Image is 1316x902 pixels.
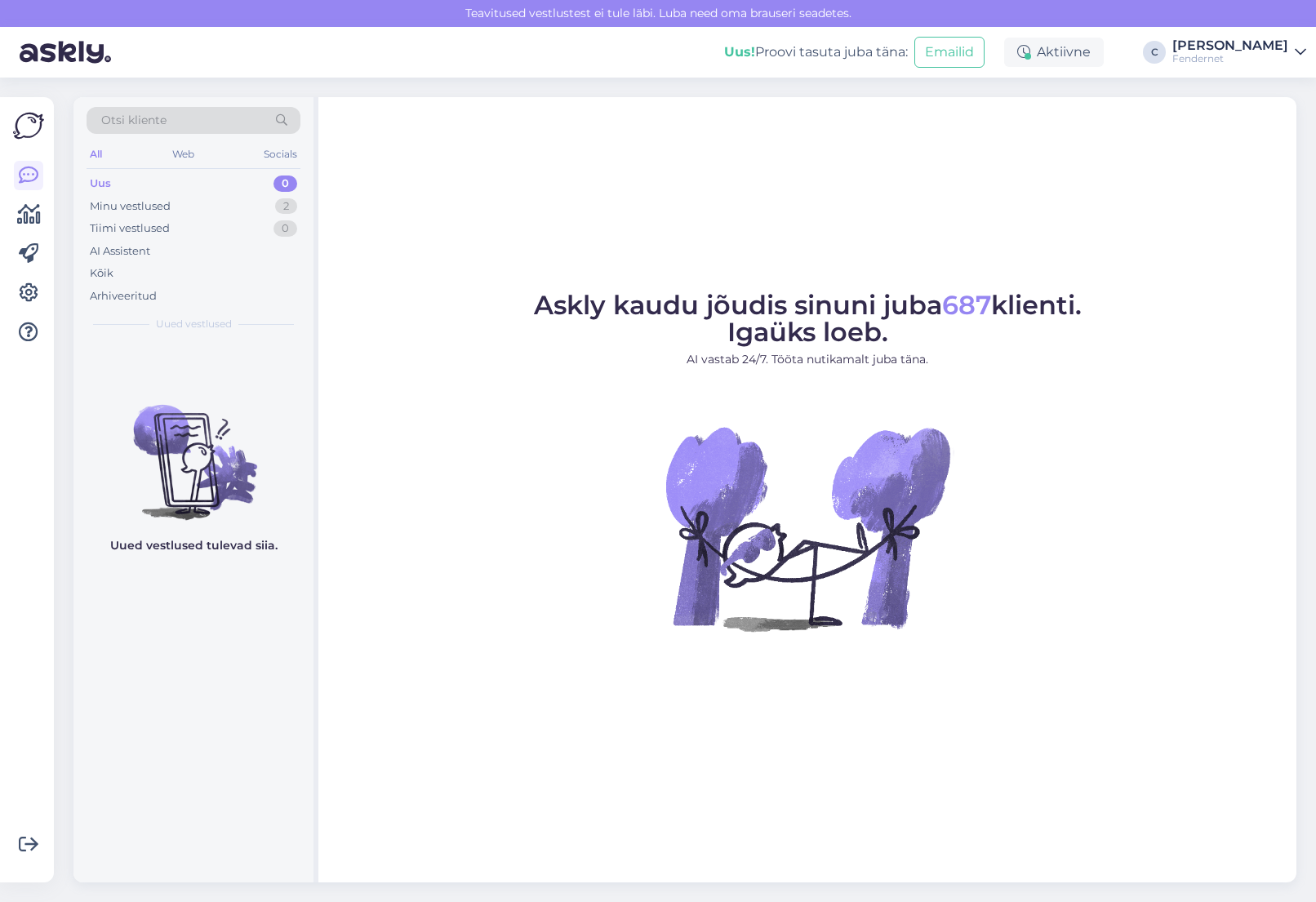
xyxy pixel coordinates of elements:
[273,176,297,192] div: 0
[914,37,985,68] button: Emailid
[73,375,313,522] img: No chats
[169,144,198,165] div: Web
[13,110,44,141] img: Askly Logo
[90,265,113,282] div: Kõik
[90,198,171,215] div: Minu vestlused
[724,42,908,62] div: Proovi tasuta juba täna:
[260,144,300,165] div: Socials
[1143,41,1166,64] div: C
[156,317,232,331] span: Uued vestlused
[90,288,157,304] div: Arhiveeritud
[90,176,111,192] div: Uus
[87,144,105,165] div: All
[110,537,278,554] p: Uued vestlused tulevad siia.
[275,198,297,215] div: 2
[724,44,755,60] b: Uus!
[942,289,991,321] span: 687
[534,351,1082,368] p: AI vastab 24/7. Tööta nutikamalt juba täna.
[1172,52,1288,65] div: Fendernet
[90,220,170,237] div: Tiimi vestlused
[660,381,954,675] img: No Chat active
[1004,38,1104,67] div: Aktiivne
[1172,39,1306,65] a: [PERSON_NAME]Fendernet
[90,243,150,260] div: AI Assistent
[101,112,167,129] span: Otsi kliente
[1172,39,1288,52] div: [PERSON_NAME]
[273,220,297,237] div: 0
[534,289,1082,348] span: Askly kaudu jõudis sinuni juba klienti. Igaüks loeb.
